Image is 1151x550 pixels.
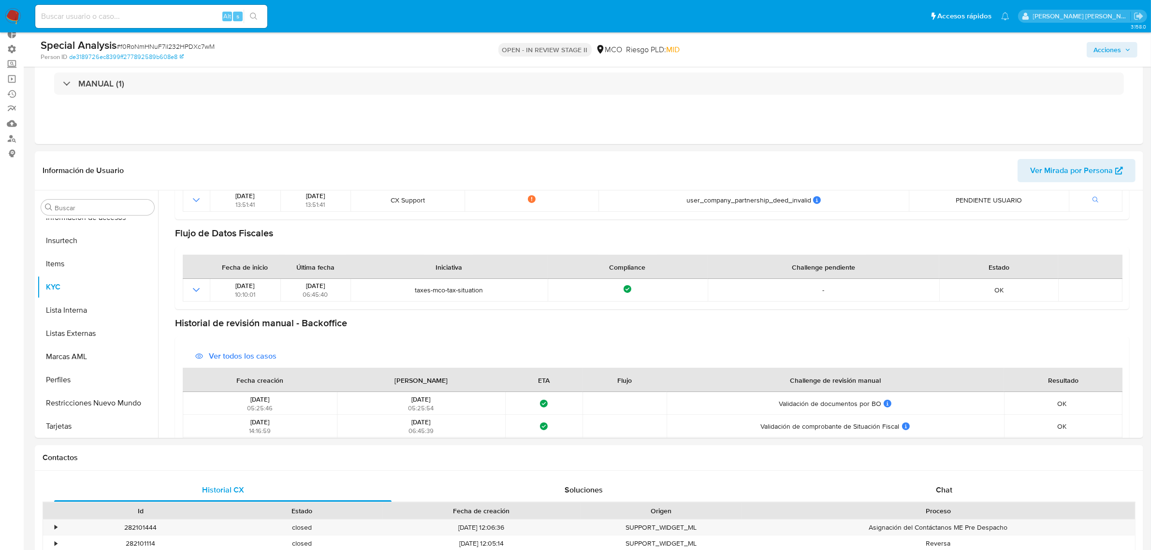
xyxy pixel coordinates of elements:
span: Chat [936,484,952,495]
b: Person ID [41,53,67,61]
p: camila.baquero@mercadolibre.com.co [1033,12,1131,21]
div: SUPPORT_WIDGET_ML [581,520,742,536]
span: Historial CX [202,484,244,495]
span: # f0RoNmHNuF7iI232HPDXc7wM [117,42,215,51]
button: Ver Mirada por Persona [1018,159,1136,182]
h3: MANUAL (1) [78,78,124,89]
div: Id [67,506,214,516]
span: MID [667,44,680,55]
button: Perfiles [37,368,158,391]
a: de3189726ec8399ff277892589b608e8 [69,53,184,61]
button: Restricciones Nuevo Mundo [37,391,158,415]
span: Riesgo PLD: [626,44,680,55]
a: Salir [1134,11,1144,21]
p: OPEN - IN REVIEW STAGE II [498,43,592,57]
button: Lista Interna [37,299,158,322]
span: Acciones [1093,42,1121,58]
div: • [55,523,57,532]
b: Special Analysis [41,37,117,53]
span: Soluciones [565,484,603,495]
span: Ver Mirada por Persona [1030,159,1113,182]
div: Proceso [748,506,1128,516]
a: Notificaciones [1001,12,1009,20]
div: Asignación del Contáctanos ME Pre Despacho [742,520,1135,536]
input: Buscar [55,203,150,212]
button: search-icon [244,10,263,23]
button: Marcas AML [37,345,158,368]
div: Fecha de creación [389,506,574,516]
button: Insurtech [37,229,158,252]
div: MANUAL (1) [54,72,1124,95]
div: 282101444 [60,520,221,536]
span: 3.158.0 [1131,23,1146,30]
div: • [55,539,57,548]
button: Tarjetas [37,415,158,438]
span: s [236,12,239,21]
input: Buscar usuario o caso... [35,10,267,23]
span: Alt [223,12,231,21]
button: Buscar [45,203,53,211]
h1: Información de Usuario [43,166,124,175]
button: Acciones [1087,42,1137,58]
button: Listas Externas [37,322,158,345]
div: Origen [587,506,735,516]
div: Estado [228,506,375,516]
div: closed [221,520,382,536]
div: [DATE] 12:06:36 [382,520,581,536]
button: KYC [37,275,158,299]
div: MCO [596,44,623,55]
h1: Contactos [43,453,1136,463]
button: Items [37,252,158,275]
span: Accesos rápidos [937,11,991,21]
